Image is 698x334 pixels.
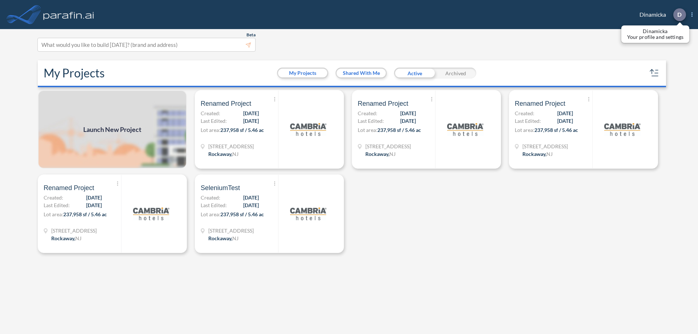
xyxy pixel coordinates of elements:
[51,227,97,234] span: 321 Mt Hope Ave
[44,211,63,217] span: Lot area:
[44,194,63,201] span: Created:
[394,68,435,79] div: Active
[534,127,578,133] span: 237,958 sf / 5.46 ac
[435,68,476,79] div: Archived
[63,211,107,217] span: 237,958 sf / 5.46 ac
[365,142,411,150] span: 321 Mt Hope Ave
[86,194,102,201] span: [DATE]
[208,227,254,234] span: 321 Mt Hope Ave
[243,109,259,117] span: [DATE]
[400,117,416,125] span: [DATE]
[220,211,264,217] span: 237,958 sf / 5.46 ac
[557,117,573,125] span: [DATE]
[42,7,96,22] img: logo
[86,201,102,209] span: [DATE]
[400,109,416,117] span: [DATE]
[133,196,169,232] img: logo
[358,117,384,125] span: Last Edited:
[290,196,326,232] img: logo
[522,142,568,150] span: 321 Mt Hope Ave
[515,109,534,117] span: Created:
[83,125,141,134] span: Launch New Project
[51,235,75,241] span: Rockaway ,
[38,90,187,169] a: Launch New Project
[208,151,232,157] span: Rockaway ,
[278,69,327,77] button: My Projects
[627,34,683,40] p: Your profile and settings
[51,234,81,242] div: Rockaway, NJ
[546,151,553,157] span: NJ
[201,109,220,117] span: Created:
[201,99,251,108] span: Renamed Project
[44,184,94,192] span: Renamed Project
[522,151,546,157] span: Rockaway ,
[649,67,660,79] button: sort
[38,90,187,169] img: add
[201,184,240,192] span: SeleniumTest
[604,111,641,148] img: logo
[522,150,553,158] div: Rockaway, NJ
[557,109,573,117] span: [DATE]
[243,201,259,209] span: [DATE]
[358,127,377,133] span: Lot area:
[358,109,377,117] span: Created:
[208,150,238,158] div: Rockaway, NJ
[515,99,565,108] span: Renamed Project
[629,8,693,21] div: Dinamicka
[208,142,254,150] span: 321 Mt Hope Ave
[243,194,259,201] span: [DATE]
[447,111,484,148] img: logo
[220,127,264,133] span: 237,958 sf / 5.46 ac
[44,201,70,209] span: Last Edited:
[290,111,326,148] img: logo
[208,235,232,241] span: Rockaway ,
[232,151,238,157] span: NJ
[365,150,396,158] div: Rockaway, NJ
[515,127,534,133] span: Lot area:
[201,211,220,217] span: Lot area:
[389,151,396,157] span: NJ
[677,11,682,18] p: D
[232,235,238,241] span: NJ
[627,28,683,34] p: Dinamicka
[201,127,220,133] span: Lot area:
[246,32,256,38] span: Beta
[208,234,238,242] div: Rockaway, NJ
[337,69,386,77] button: Shared With Me
[44,66,105,80] h2: My Projects
[358,99,408,108] span: Renamed Project
[515,117,541,125] span: Last Edited:
[201,201,227,209] span: Last Edited:
[365,151,389,157] span: Rockaway ,
[201,194,220,201] span: Created:
[201,117,227,125] span: Last Edited:
[243,117,259,125] span: [DATE]
[75,235,81,241] span: NJ
[377,127,421,133] span: 237,958 sf / 5.46 ac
